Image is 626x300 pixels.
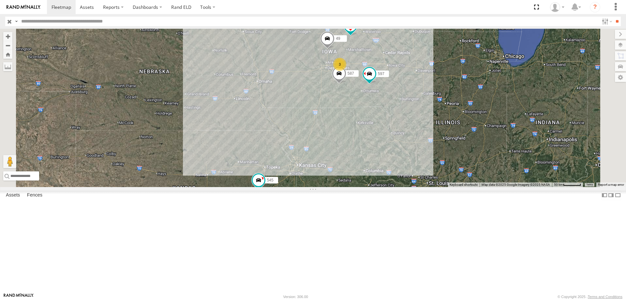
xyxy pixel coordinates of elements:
[283,295,308,299] div: Version: 306.00
[267,178,274,182] span: 545
[558,295,622,299] div: © Copyright 2025 -
[3,62,12,71] label: Measure
[552,182,583,187] button: Map Scale: 50 km per 51 pixels
[588,295,622,299] a: Terms and Conditions
[3,50,12,59] button: Zoom Home
[586,183,593,186] a: Terms (opens in new tab)
[348,71,354,75] span: 587
[615,73,626,82] label: Map Settings
[598,183,624,186] a: Report a map error
[599,17,613,26] label: Search Filter Options
[3,41,12,50] button: Zoom out
[608,191,614,200] label: Dock Summary Table to the Right
[3,155,16,168] button: Drag Pegman onto the map to open Street View
[24,191,46,200] label: Fences
[14,17,19,26] label: Search Query
[615,191,621,200] label: Hide Summary Table
[4,293,34,300] a: Visit our Website
[336,36,340,41] span: 49
[548,2,567,12] div: Chase Tanke
[482,183,550,186] span: Map data ©2025 Google Imagery ©2025 NASA
[3,32,12,41] button: Zoom in
[333,58,346,71] div: 3
[7,5,40,9] img: rand-logo.svg
[450,182,478,187] button: Keyboard shortcuts
[590,2,600,12] i: ?
[378,71,384,76] span: 597
[601,191,608,200] label: Dock Summary Table to the Left
[3,191,23,200] label: Assets
[554,183,563,186] span: 50 km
